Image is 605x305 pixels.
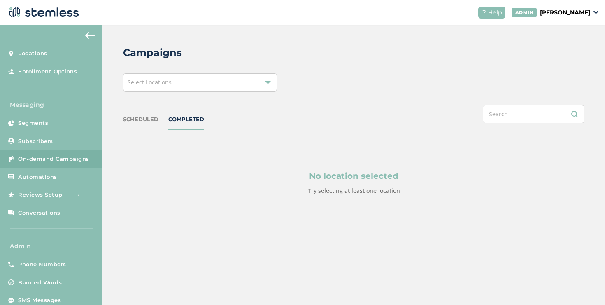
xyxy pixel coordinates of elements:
[168,115,204,124] div: COMPLETED
[483,105,584,123] input: Search
[488,8,502,17] span: Help
[593,11,598,14] img: icon_down-arrow-small-66adaf34.svg
[128,78,172,86] span: Select Locations
[512,8,537,17] div: ADMIN
[482,10,486,15] img: icon-help-white-03924b79.svg
[163,170,545,182] p: No location selected
[18,49,47,58] span: Locations
[564,265,605,305] iframe: Chat Widget
[123,45,182,60] h2: Campaigns
[18,155,89,163] span: On-demand Campaigns
[18,209,60,217] span: Conversations
[7,4,79,21] img: logo-dark-0685b13c.svg
[18,137,53,145] span: Subscribers
[18,279,62,287] span: Banned Words
[85,32,95,39] img: icon-arrow-back-accent-c549486e.svg
[308,187,400,195] label: Try selecting at least one location
[18,68,77,76] span: Enrollment Options
[18,296,61,305] span: SMS Messages
[123,115,158,124] div: SCHEDULED
[69,187,85,203] img: glitter-stars-b7820f95.gif
[18,260,66,269] span: Phone Numbers
[540,8,590,17] p: [PERSON_NAME]
[18,173,57,181] span: Automations
[18,191,63,199] span: Reviews Setup
[18,119,48,127] span: Segments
